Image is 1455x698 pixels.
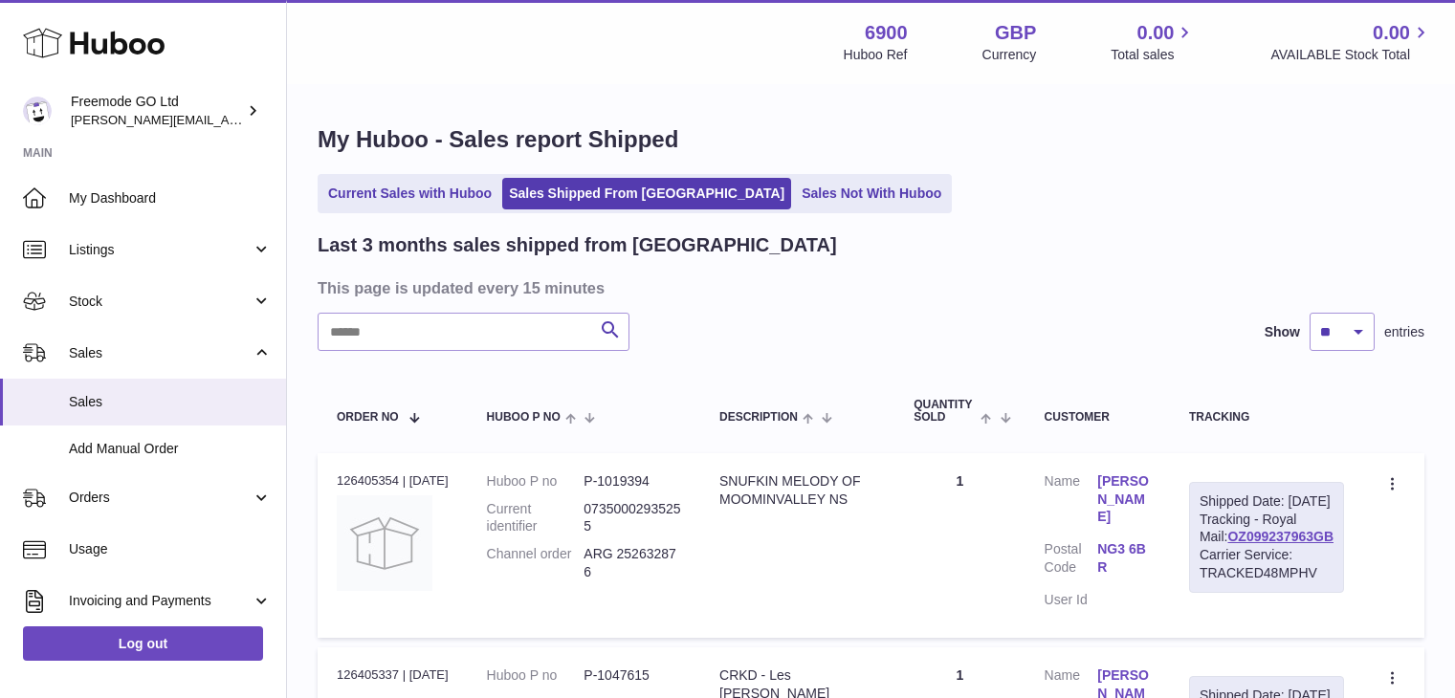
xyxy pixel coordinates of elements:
[584,500,681,536] dd: 07350002935255
[69,293,252,311] span: Stock
[1373,20,1410,46] span: 0.00
[1227,529,1334,544] a: OZ099237963GB
[1097,472,1151,527] a: [PERSON_NAME]
[1045,411,1151,424] div: Customer
[1137,20,1175,46] span: 0.00
[584,545,681,581] dd: ARG 252632876
[982,46,1037,64] div: Currency
[1189,482,1344,593] div: Tracking - Royal Mail:
[795,178,948,209] a: Sales Not With Huboo
[1270,20,1432,64] a: 0.00 AVAILABLE Stock Total
[1200,546,1334,582] div: Carrier Service: TRACKED48MPHV
[487,472,584,491] dt: Huboo P no
[1111,20,1196,64] a: 0.00 Total sales
[318,232,837,258] h2: Last 3 months sales shipped from [GEOGRAPHIC_DATA]
[502,178,791,209] a: Sales Shipped From [GEOGRAPHIC_DATA]
[1270,46,1432,64] span: AVAILABLE Stock Total
[487,411,561,424] span: Huboo P no
[1189,411,1344,424] div: Tracking
[1265,323,1300,341] label: Show
[321,178,498,209] a: Current Sales with Huboo
[1384,323,1424,341] span: entries
[487,545,584,581] dt: Channel order
[584,666,681,685] dd: P-1047615
[69,241,252,259] span: Listings
[69,489,252,507] span: Orders
[318,277,1420,298] h3: This page is updated every 15 minutes
[844,46,908,64] div: Huboo Ref
[69,440,272,458] span: Add Manual Order
[584,472,681,491] dd: P-1019394
[337,472,449,490] div: 126405354 | [DATE]
[337,666,449,684] div: 126405337 | [DATE]
[487,666,584,685] dt: Huboo P no
[318,124,1424,155] h1: My Huboo - Sales report Shipped
[71,93,243,129] div: Freemode GO Ltd
[337,411,399,424] span: Order No
[337,495,432,591] img: no-photo.jpg
[69,189,272,207] span: My Dashboard
[69,393,272,411] span: Sales
[719,472,875,509] div: SNUFKIN MELODY OF MOOMINVALLEY NS
[914,399,976,424] span: Quantity Sold
[719,411,798,424] span: Description
[69,344,252,362] span: Sales
[865,20,908,46] strong: 6900
[894,453,1025,638] td: 1
[1045,591,1098,609] dt: User Id
[69,540,272,558] span: Usage
[1097,540,1151,577] a: NG3 6BR
[995,20,1036,46] strong: GBP
[69,592,252,610] span: Invoicing and Payments
[1045,540,1098,581] dt: Postal Code
[487,500,584,536] dt: Current identifier
[71,112,384,127] span: [PERSON_NAME][EMAIL_ADDRESS][DOMAIN_NAME]
[1200,492,1334,511] div: Shipped Date: [DATE]
[1045,472,1098,532] dt: Name
[23,626,263,661] a: Log out
[1111,46,1196,64] span: Total sales
[23,97,52,125] img: lenka.smikniarova@gioteck.com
